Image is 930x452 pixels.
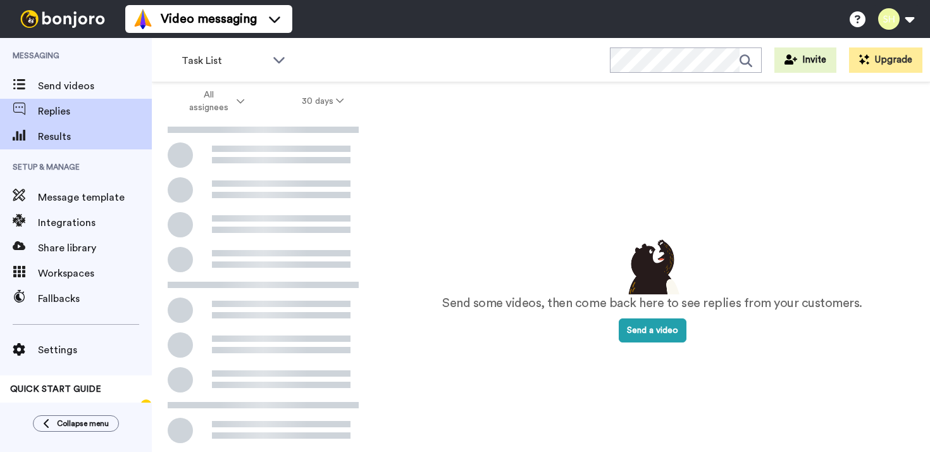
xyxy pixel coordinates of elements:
span: All assignees [183,89,234,114]
span: Share library [38,241,152,256]
button: Invite [774,47,836,73]
span: Task List [182,53,266,68]
span: Video messaging [161,10,257,28]
span: Settings [38,342,152,358]
button: Send a video [619,318,686,342]
span: QUICK START GUIDE [10,385,101,394]
span: Results [38,129,152,144]
button: 30 days [273,90,373,113]
span: Fallbacks [38,291,152,306]
p: Send some videos, then come back here to see replies from your customers. [442,294,862,313]
span: Integrations [38,215,152,230]
button: Upgrade [849,47,922,73]
span: Replies [38,104,152,119]
div: Tooltip anchor [140,399,152,411]
button: Collapse menu [33,415,119,432]
img: bj-logo-header-white.svg [15,10,110,28]
a: Send a video [619,326,686,335]
span: 60% [10,401,27,411]
span: Collapse menu [57,418,109,429]
span: Message template [38,190,152,205]
img: results-emptystates.png [621,236,684,294]
span: Workspaces [38,266,152,281]
img: vm-color.svg [133,9,153,29]
button: All assignees [154,84,273,119]
span: Send videos [38,78,152,94]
